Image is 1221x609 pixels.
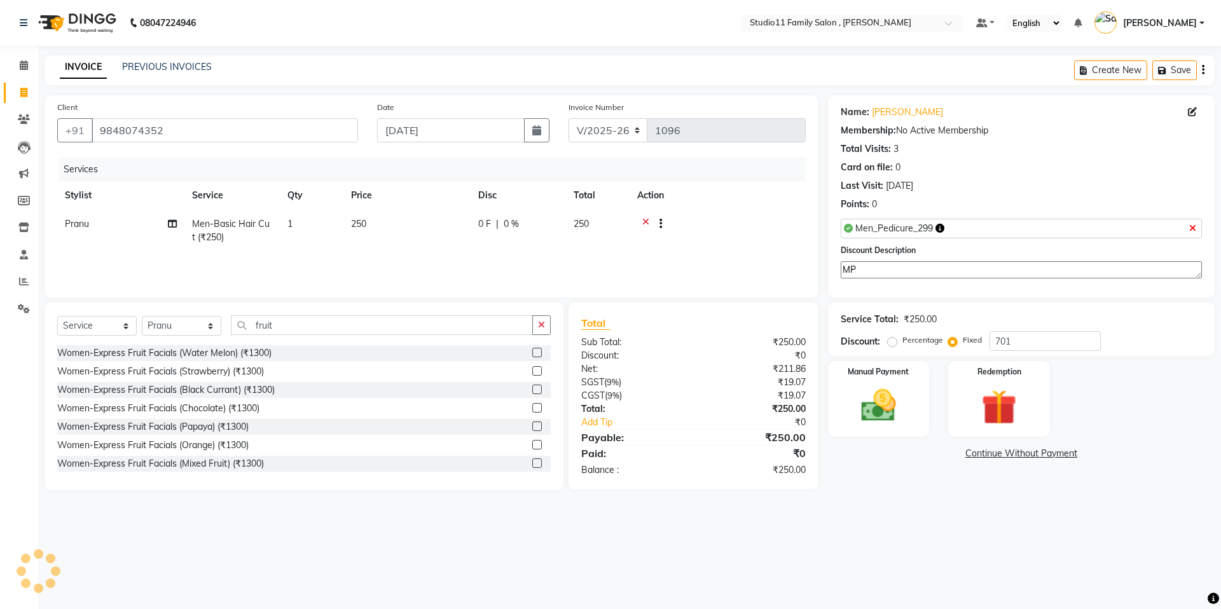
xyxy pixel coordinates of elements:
[693,349,815,362] div: ₹0
[572,402,693,416] div: Total:
[693,376,815,389] div: ₹19.07
[57,402,259,415] div: Women-Express Fruit Facials (Chocolate) (₹1300)
[850,385,907,426] img: _cash.svg
[192,218,270,243] span: Men-Basic Hair Cut (₹250)
[57,439,249,452] div: Women-Express Fruit Facials (Orange) (₹1300)
[57,181,184,210] th: Stylist
[343,181,471,210] th: Price
[831,447,1212,460] a: Continue Without Payment
[904,313,937,326] div: ₹250.00
[574,218,589,229] span: 250
[1094,11,1117,34] img: Satya Kalagara
[60,56,107,79] a: INVOICE
[886,179,913,193] div: [DATE]
[977,366,1021,378] label: Redemption
[893,142,899,156] div: 3
[693,402,815,416] div: ₹250.00
[184,181,280,210] th: Service
[32,5,120,41] img: logo
[478,217,491,231] span: 0 F
[581,390,605,401] span: CGST
[280,181,343,210] th: Qty
[693,389,815,402] div: ₹19.07
[841,335,880,348] div: Discount:
[895,161,900,174] div: 0
[855,222,933,234] span: Men_Pedicure_299
[572,362,693,376] div: Net:
[872,198,877,211] div: 0
[841,124,896,137] div: Membership:
[841,106,869,119] div: Name:
[841,142,891,156] div: Total Visits:
[841,161,893,174] div: Card on file:
[841,313,899,326] div: Service Total:
[572,376,693,389] div: ( )
[59,158,815,181] div: Services
[581,317,610,330] span: Total
[569,102,624,113] label: Invoice Number
[572,430,693,445] div: Payable:
[1074,60,1147,80] button: Create New
[471,181,566,210] th: Disc
[57,102,78,113] label: Client
[963,334,982,346] label: Fixed
[714,416,815,429] div: ₹0
[496,217,499,231] span: |
[848,366,909,378] label: Manual Payment
[581,376,604,388] span: SGST
[566,181,630,210] th: Total
[841,179,883,193] div: Last Visit:
[92,118,358,142] input: Search by Name/Mobile/Email/Code
[351,218,366,229] span: 250
[572,349,693,362] div: Discount:
[572,446,693,461] div: Paid:
[287,218,293,229] span: 1
[841,124,1202,137] div: No Active Membership
[572,389,693,402] div: ( )
[693,336,815,349] div: ₹250.00
[57,118,93,142] button: +91
[607,390,619,400] span: 9%
[693,463,815,477] div: ₹250.00
[231,315,533,335] input: Search or Scan
[504,217,519,231] span: 0 %
[572,416,714,429] a: Add Tip
[693,446,815,461] div: ₹0
[841,245,916,256] label: Discount Description
[1152,60,1197,80] button: Save
[57,420,249,434] div: Women-Express Fruit Facials (Papaya) (₹1300)
[607,377,619,387] span: 9%
[377,102,394,113] label: Date
[65,218,89,229] span: Pranu
[872,106,943,119] a: [PERSON_NAME]
[57,457,264,470] div: Women-Express Fruit Facials (Mixed Fruit) (₹1300)
[122,61,212,72] a: PREVIOUS INVOICES
[841,198,869,211] div: Points:
[57,383,275,397] div: Women-Express Fruit Facials (Black Currant) (₹1300)
[902,334,943,346] label: Percentage
[693,362,815,376] div: ₹211.86
[57,346,272,360] div: Women-Express Fruit Facials (Water Melon) (₹1300)
[970,385,1028,429] img: _gift.svg
[630,181,806,210] th: Action
[57,365,264,378] div: Women-Express Fruit Facials (Strawberry) (₹1300)
[140,5,196,41] b: 08047224946
[572,463,693,477] div: Balance :
[693,430,815,445] div: ₹250.00
[572,336,693,349] div: Sub Total:
[1123,17,1197,30] span: [PERSON_NAME]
